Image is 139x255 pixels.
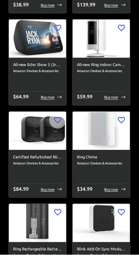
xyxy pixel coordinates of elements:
p: Buy now [105,2,118,8]
span: $ 34.99 [77,186,93,192]
p: Buy now [105,95,118,100]
span: Amazon Devices & Accessories [13,69,62,74]
span: Amazon Devices & Accessories [77,161,126,167]
span: $ 84.99 [13,186,29,192]
h6: Certified Refurbished Blink Outdoor - wireless, weather-resistant HD security camera, two-year ba... [13,154,62,161]
img: Blink Add-On Sync Module 2 image [73,204,130,243]
h6: All-new Echo Show 5 (3rd Gen, 2023 release) | Smart display with 2x the bass and clearer sound | ... [13,62,62,69]
p: Buy now [41,95,55,100]
span: Amazon Devices & Accessories [13,161,62,167]
span: $ 38.99 [13,2,29,7]
h6: All-new Ring Indoor Cam (2nd Gen) | latest generation, 2023 release | 1080p HD Video &amp; Color ... [77,62,126,69]
img: All-new Echo Show 5 (3rd Gen, 2023 release) | Smart display with 2x the bass and clearer sound | ... [9,20,66,58]
h6: Ring Rechargeable Battery Pack [13,247,62,253]
p: Buy now [105,187,118,192]
span: $ 64.99 [13,94,29,100]
p: Buy now [41,2,55,8]
img: Ring Rechargeable Battery Pack image [9,204,66,243]
span: $ 139.99 [77,2,95,7]
img: Certified Refurbished Blink Outdoor - wireless, weather-resistant HD security camera, two-year ba... [9,112,66,150]
h6: Ring Chime [77,154,126,161]
h6: Blink Add-On Sync Module 2 [77,247,126,253]
p: Buy now [41,187,55,192]
img: Ring Chime image [73,112,130,150]
span: $ 59.99 [77,94,93,100]
span: Amazon Devices & Accessories [77,69,126,74]
img: All-new Ring Indoor Cam (2nd Gen) | latest generation, 2023 release | 1080p HD Video &amp; Color ... [73,20,130,58]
